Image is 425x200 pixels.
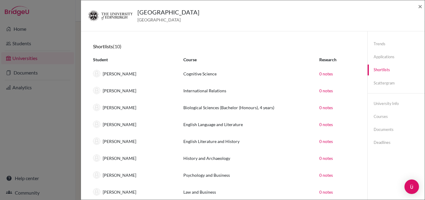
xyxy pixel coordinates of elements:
a: Trends [368,39,425,49]
span: (10) [113,43,121,49]
img: thumb_default-9baad8e6c595f6d87dbccf3bc005204999cb094ff98a76d4c88bb8097aa52fd3.png [93,171,100,179]
a: Deadlines [368,137,425,148]
img: thumb_default-9baad8e6c595f6d87dbccf3bc005204999cb094ff98a76d4c88bb8097aa52fd3.png [93,70,100,77]
div: [PERSON_NAME] [89,87,179,94]
a: Documents [368,124,425,135]
div: [PERSON_NAME] [89,70,179,77]
img: thumb_default-9baad8e6c595f6d87dbccf3bc005204999cb094ff98a76d4c88bb8097aa52fd3.png [93,121,100,128]
a: 0 notes [319,88,333,93]
a: 0 notes [319,173,333,178]
div: [PERSON_NAME] [89,104,179,111]
button: Close [418,3,422,10]
div: Cognitive Science [179,71,314,77]
img: thumb_default-9baad8e6c595f6d87dbccf3bc005204999cb094ff98a76d4c88bb8097aa52fd3.png [93,87,100,94]
h5: [GEOGRAPHIC_DATA] [137,8,199,17]
img: thumb_default-9baad8e6c595f6d87dbccf3bc005204999cb094ff98a76d4c88bb8097aa52fd3.png [93,104,100,111]
a: Scattergram [368,78,425,88]
a: University info [368,98,425,109]
a: 0 notes [319,105,333,110]
a: 0 notes [319,122,333,127]
a: 0 notes [319,139,333,144]
div: [PERSON_NAME] [89,138,179,145]
span: [GEOGRAPHIC_DATA] [137,17,199,23]
div: History and Archaeology [179,155,314,161]
div: Biological Sciences (Bachelor (Honours), 4 years) [179,104,314,111]
div: Psychology and Business [179,172,314,178]
a: Shortlists [368,65,425,75]
div: Open Intercom Messenger [404,179,419,194]
span: × [418,2,422,11]
a: 0 notes [319,71,333,76]
a: Courses [368,111,425,122]
img: thumb_default-9baad8e6c595f6d87dbccf3bc005204999cb094ff98a76d4c88bb8097aa52fd3.png [93,188,100,195]
div: Student [89,56,179,63]
div: [PERSON_NAME] [89,121,179,128]
img: thumb_default-9baad8e6c595f6d87dbccf3bc005204999cb094ff98a76d4c88bb8097aa52fd3.png [93,154,100,162]
div: English Language and Literature [179,121,314,128]
div: [PERSON_NAME] [89,171,179,179]
div: Course [179,56,314,63]
a: 0 notes [319,189,333,195]
a: Applications [368,52,425,62]
div: International Relations [179,87,314,94]
h6: Shortlists [93,43,355,49]
div: [PERSON_NAME] [89,188,179,195]
div: Law and Business [179,189,314,195]
div: English Literature and History [179,138,314,144]
a: 0 notes [319,156,333,161]
img: gb_e56_d3pj2c4f.png [88,8,133,24]
img: thumb_default-9baad8e6c595f6d87dbccf3bc005204999cb094ff98a76d4c88bb8097aa52fd3.png [93,138,100,145]
div: Research [315,56,360,63]
div: [PERSON_NAME] [89,154,179,162]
